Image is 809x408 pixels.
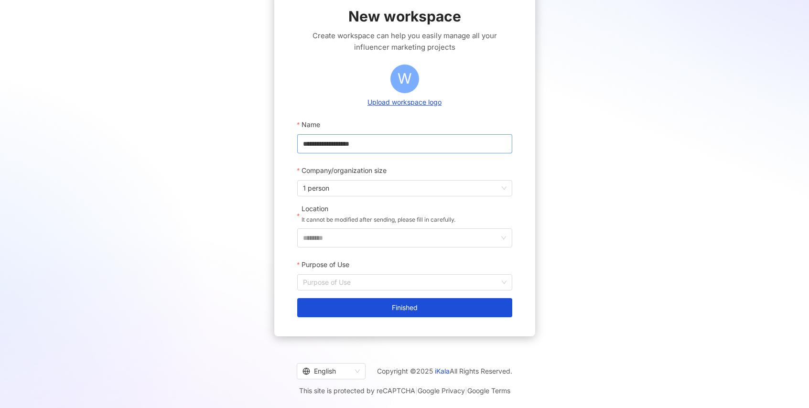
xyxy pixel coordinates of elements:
span: New workspace [348,6,461,26]
button: Finished [297,298,512,317]
span: | [465,387,467,395]
span: Finished [392,304,418,311]
button: Upload workspace logo [365,97,444,107]
label: Name [297,115,327,134]
span: 1 person [303,181,507,196]
a: iKala [435,367,450,375]
span: Copyright © 2025 All Rights Reserved. [377,365,512,377]
label: Company/organization size [297,161,393,180]
label: Purpose of Use [297,255,356,274]
span: Create workspace can help you easily manage all your influencer marketing projects [297,30,512,53]
div: Location [302,204,455,214]
div: English [302,364,351,379]
span: W [398,67,412,90]
span: This site is protected by reCAPTCHA [299,385,510,397]
p: It cannot be modified after sending, please fill in carefully. [302,215,455,225]
span: | [415,387,418,395]
a: Google Terms [467,387,510,395]
a: Google Privacy [418,387,465,395]
input: Name [297,134,512,153]
span: down [501,235,507,241]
